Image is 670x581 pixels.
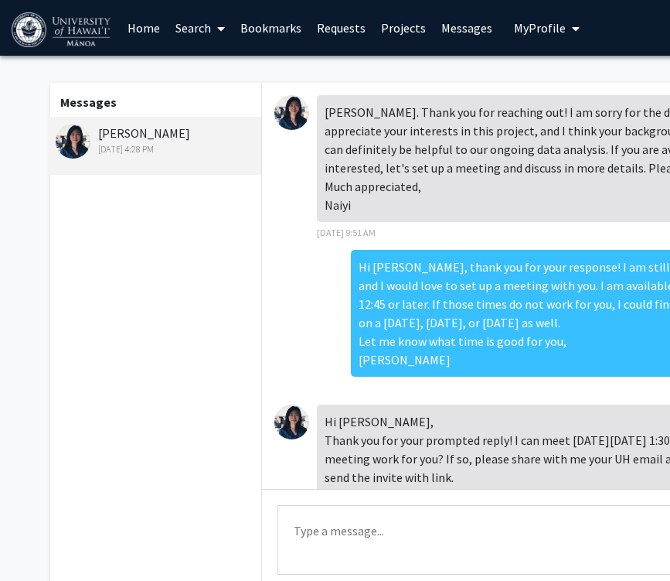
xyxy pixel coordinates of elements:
img: Naiyi Fincham [56,124,90,159]
img: Naiyi Fincham [274,95,309,130]
b: Messages [60,94,117,110]
div: [DATE] 4:28 PM [56,142,257,156]
a: Home [120,1,168,55]
div: [PERSON_NAME] [56,124,257,156]
a: Projects [373,1,434,55]
img: University of Hawaiʻi at Mānoa Logo [12,12,114,47]
a: Bookmarks [233,1,309,55]
a: Messages [434,1,500,55]
img: Naiyi Fincham [274,405,309,439]
span: My Profile [514,20,566,36]
iframe: Chat [12,511,66,569]
span: [DATE] 9:51 AM [317,227,376,238]
a: Search [168,1,233,55]
a: Requests [309,1,373,55]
